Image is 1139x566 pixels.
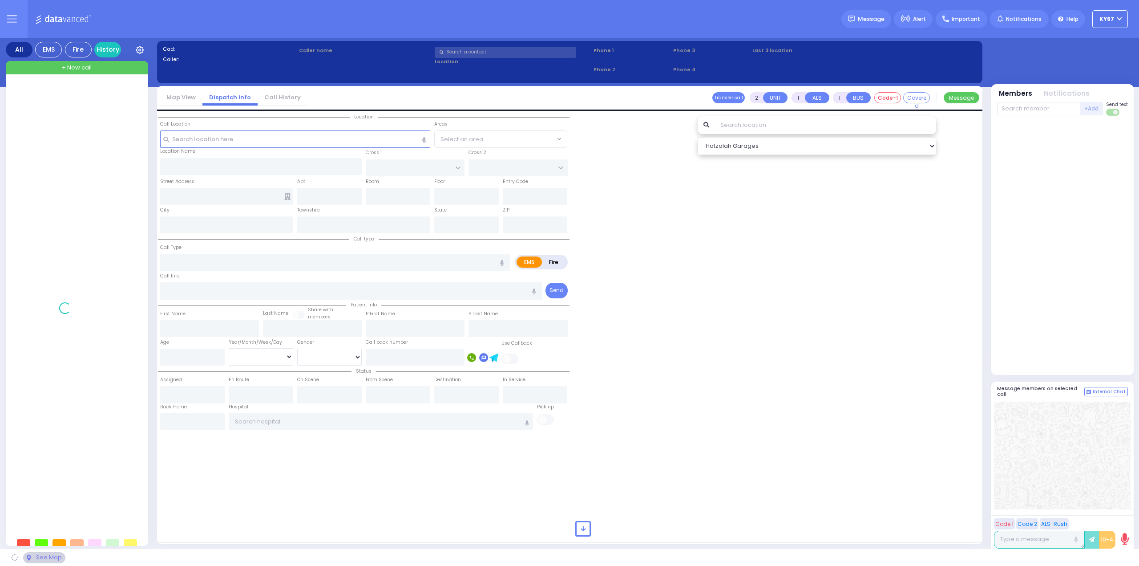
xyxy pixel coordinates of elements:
button: KY67 [1092,10,1128,28]
img: Logo [35,13,94,24]
span: Phone 4 [673,66,750,73]
span: KY67 [1099,15,1114,23]
div: Fire [65,42,92,57]
label: Call Type [160,244,182,251]
label: P First Name [366,310,395,318]
button: Code 1 [994,518,1015,529]
label: Last 3 location [752,47,864,54]
span: Send text [1106,101,1128,108]
span: Location [350,114,378,120]
a: Dispatch info [202,93,258,102]
span: Patient info [346,301,381,308]
label: From Scene [366,376,393,383]
button: Internal Chat [1084,387,1128,397]
label: Last Name [263,310,288,317]
label: En Route [229,376,249,383]
label: State [434,207,447,214]
label: City [160,207,170,214]
label: Hospital [229,403,248,411]
span: Help [1066,15,1078,23]
a: History [94,42,121,57]
span: Notifications [1006,15,1042,23]
span: Other building occupants [284,193,291,200]
div: See map [23,552,65,563]
input: Search location [715,116,937,134]
h5: Message members on selected call [997,386,1084,397]
span: Phone 2 [594,66,670,73]
button: ALS [805,92,829,103]
button: BUS [846,92,871,103]
a: Map View [160,93,202,102]
label: Township [297,207,319,214]
button: Code-1 [874,92,901,103]
button: Code 2 [1016,518,1038,529]
input: Search a contact [435,47,576,58]
label: Age [160,339,169,346]
span: Call type [349,236,379,242]
label: First Name [160,310,186,318]
label: Location [435,58,590,65]
label: Apt [297,178,305,185]
button: Transfer call [712,92,745,103]
div: Year/Month/Week/Day [229,339,293,346]
span: Internal Chat [1093,389,1126,395]
label: Use Callback [501,340,532,347]
label: Gender [297,339,314,346]
label: Floor [434,178,445,185]
label: Call Location [160,121,190,128]
div: EMS [35,42,62,57]
button: ALS-Rush [1040,518,1069,529]
label: Room [366,178,379,185]
span: Message [858,15,885,24]
button: Send [545,283,568,298]
label: Call back number [366,339,408,346]
label: In Service [503,376,525,383]
button: Notifications [1044,89,1090,99]
label: ZIP [503,207,509,214]
span: members [308,314,331,320]
a: Call History [258,93,307,102]
label: Turn off text [1106,108,1120,117]
label: Cross 2 [469,149,486,156]
img: comment-alt.png [1086,390,1091,395]
img: message.svg [848,16,855,22]
input: Search member [997,102,1080,115]
label: Street Address [160,178,194,185]
label: Fire [541,257,566,268]
label: P Last Name [469,310,498,318]
button: UNIT [763,92,788,103]
label: Caller: [163,56,296,63]
small: Share with [308,306,333,313]
input: Search location here [160,130,431,147]
label: Areas [434,121,448,128]
div: All [6,42,32,57]
label: Assigned [160,376,182,383]
button: Members [999,89,1032,99]
span: Important [952,15,980,23]
label: Cross 1 [366,149,382,156]
label: On Scene [297,376,319,383]
label: Destination [434,376,461,383]
label: Pick up [537,403,554,411]
span: Alert [913,15,926,23]
label: Caller name [299,47,432,54]
label: Back Home [160,403,187,411]
label: EMS [517,257,542,268]
label: Location Name [160,148,195,155]
button: Covered [903,92,930,103]
button: Message [944,92,979,103]
span: Select an area [440,135,483,144]
input: Search hospital [229,413,533,430]
span: Status [351,368,376,375]
label: Call Info [160,273,179,280]
span: Phone 1 [594,47,670,54]
span: + New call [62,63,92,72]
span: Phone 3 [673,47,750,54]
label: Entry Code [503,178,528,185]
label: Cad: [163,45,296,53]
